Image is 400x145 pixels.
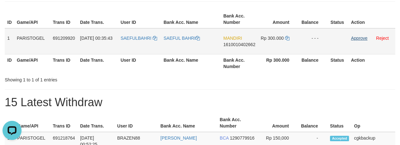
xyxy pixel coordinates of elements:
th: User ID [118,10,161,28]
h1: 15 Latest Withdraw [5,96,395,109]
th: Date Trans. [78,54,118,72]
th: Bank Acc. Name [158,114,217,132]
span: Copy 1610010402662 to clipboard [223,42,255,47]
th: Bank Acc. Number [221,10,258,28]
a: SAEFULBAHRI [121,36,157,41]
th: Balance [299,54,328,72]
th: Game/API [14,10,50,28]
th: Balance [299,10,328,28]
a: Approve [351,36,367,41]
th: Trans ID [50,10,78,28]
th: Amount [259,114,298,132]
span: Accepted [330,136,349,141]
span: [DATE] 00:35:43 [80,36,112,41]
th: Game/API [15,114,50,132]
a: SAEFUL BAHRI [164,36,200,41]
th: Action [348,54,395,72]
td: 1 [5,28,14,54]
span: 691209920 [53,36,75,41]
th: Bank Acc. Name [161,10,221,28]
th: ID [5,10,14,28]
th: Status [328,54,349,72]
th: User ID [115,114,158,132]
div: Showing 1 to 1 of 1 entries [5,74,162,83]
th: Action [348,10,395,28]
th: Rp 300.000 [258,54,299,72]
a: Reject [376,36,389,41]
th: User ID [118,54,161,72]
th: Balance [298,114,327,132]
span: Copy 1290779916 to clipboard [230,135,255,141]
th: Status [328,10,349,28]
button: Open LiveChat chat widget [3,3,22,22]
th: ID [5,54,14,72]
td: - - - [299,28,328,54]
td: PARISTOGEL [14,28,50,54]
th: ID [5,114,15,132]
th: Game/API [14,54,50,72]
a: [PERSON_NAME] [161,135,197,141]
th: Bank Acc. Number [221,54,258,72]
th: Op [352,114,395,132]
th: Trans ID [50,54,78,72]
th: Bank Acc. Number [217,114,259,132]
span: MANDIRI [223,36,242,41]
th: Date Trans. [78,114,115,132]
span: BCA [220,135,229,141]
span: SAEFULBAHRI [121,36,151,41]
th: Date Trans. [78,10,118,28]
a: Copy 300000 to clipboard [285,36,289,41]
th: Trans ID [50,114,78,132]
span: Rp 300.000 [261,36,283,41]
th: Bank Acc. Name [161,54,221,72]
th: Status [327,114,352,132]
th: Amount [258,10,299,28]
